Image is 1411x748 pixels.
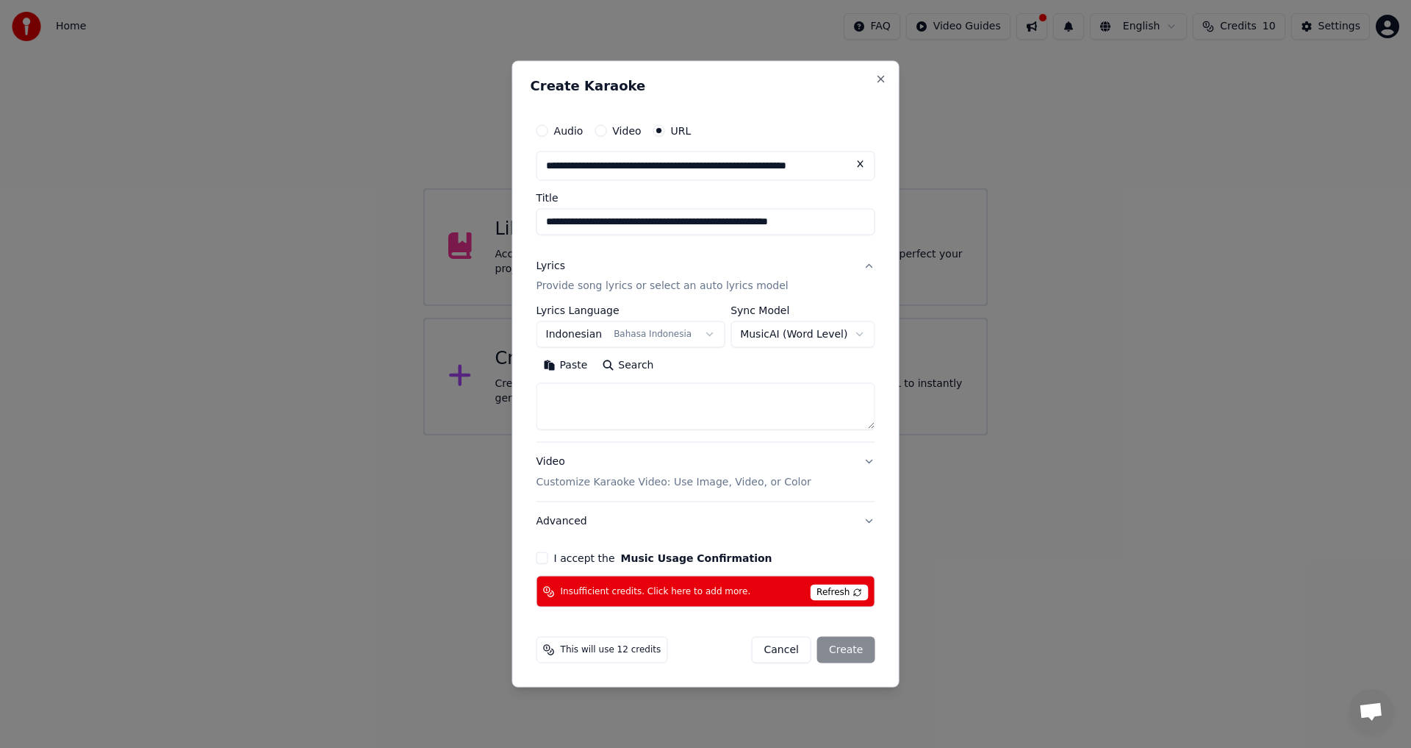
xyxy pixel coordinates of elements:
button: Cancel [751,637,811,663]
label: Title [536,192,875,202]
label: Lyrics Language [536,305,725,316]
p: Provide song lyrics or select an auto lyrics model [536,279,789,293]
button: LyricsProvide song lyrics or select an auto lyrics model [536,246,875,305]
span: Refresh [810,585,868,601]
label: Sync Model [730,305,875,316]
button: I accept the [621,553,772,563]
button: VideoCustomize Karaoke Video: Use Image, Video, or Color [536,443,875,502]
label: Audio [554,125,584,135]
span: This will use 12 credits [561,644,661,656]
label: Video [612,125,641,135]
button: Paste [536,354,595,377]
p: Customize Karaoke Video: Use Image, Video, or Color [536,475,811,490]
div: LyricsProvide song lyrics or select an auto lyrics model [536,305,875,442]
div: Video [536,455,811,490]
label: I accept the [554,553,772,563]
h2: Create Karaoke [531,79,881,92]
label: URL [671,125,692,135]
button: Advanced [536,502,875,541]
button: Search [595,354,661,377]
span: Insufficient credits. Click here to add more. [561,585,751,597]
div: Lyrics [536,258,565,273]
